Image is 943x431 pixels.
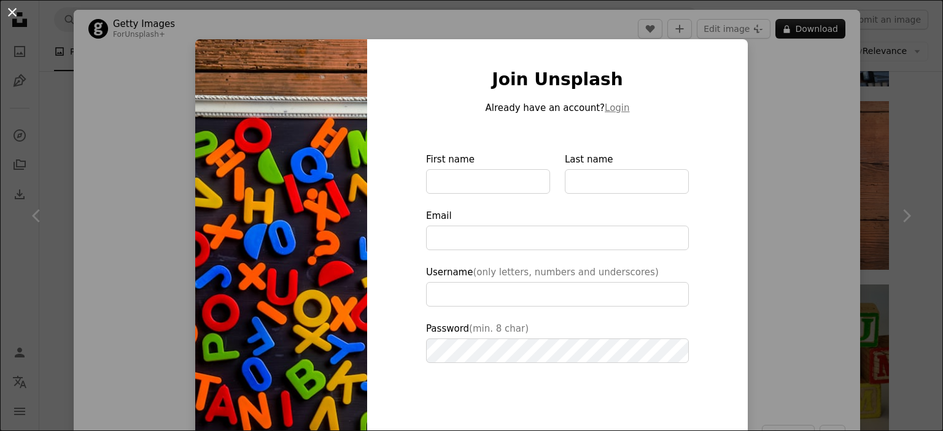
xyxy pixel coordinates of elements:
[426,282,689,307] input: Username(only letters, numbers and underscores)
[426,208,689,250] label: Email
[426,226,689,250] input: Email
[426,101,689,115] p: Already have an account?
[426,69,689,91] h1: Join Unsplash
[426,265,689,307] label: Username
[473,267,658,278] span: (only letters, numbers and underscores)
[426,338,689,363] input: Password(min. 8 char)
[426,321,689,363] label: Password
[565,169,689,194] input: Last name
[426,152,550,194] label: First name
[426,169,550,194] input: First name
[565,152,689,194] label: Last name
[605,101,629,115] button: Login
[469,323,529,334] span: (min. 8 char)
